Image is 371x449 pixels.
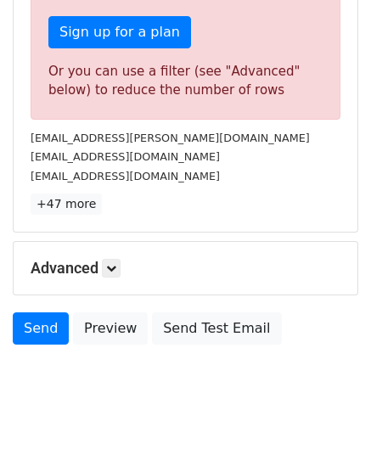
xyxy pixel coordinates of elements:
a: +47 more [31,194,102,215]
small: [EMAIL_ADDRESS][DOMAIN_NAME] [31,150,220,163]
a: Send [13,312,69,345]
small: [EMAIL_ADDRESS][PERSON_NAME][DOMAIN_NAME] [31,132,310,144]
small: [EMAIL_ADDRESS][DOMAIN_NAME] [31,170,220,182]
a: Preview [73,312,148,345]
a: Sign up for a plan [48,16,191,48]
div: Or you can use a filter (see "Advanced" below) to reduce the number of rows [48,62,323,100]
a: Send Test Email [152,312,281,345]
h5: Advanced [31,259,340,278]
